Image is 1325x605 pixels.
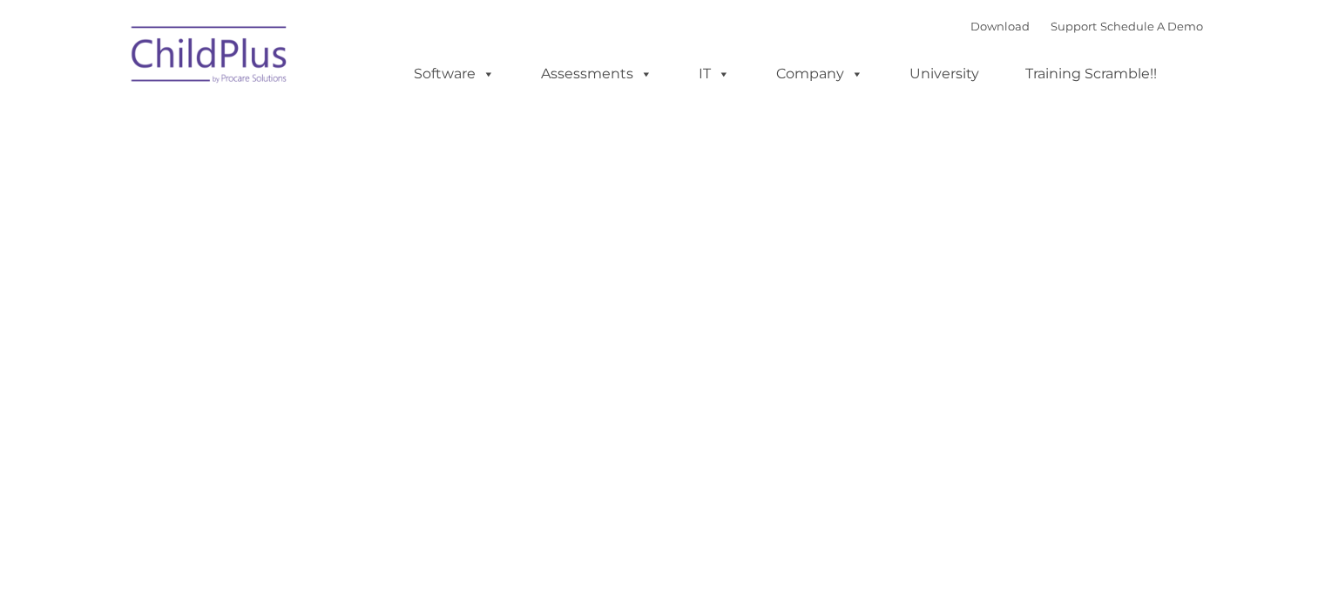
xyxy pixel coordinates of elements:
[970,19,1030,33] a: Download
[759,57,881,91] a: Company
[396,57,512,91] a: Software
[681,57,747,91] a: IT
[524,57,670,91] a: Assessments
[123,14,297,101] img: ChildPlus by Procare Solutions
[1051,19,1097,33] a: Support
[892,57,997,91] a: University
[970,19,1203,33] font: |
[1008,57,1174,91] a: Training Scramble!!
[1100,19,1203,33] a: Schedule A Demo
